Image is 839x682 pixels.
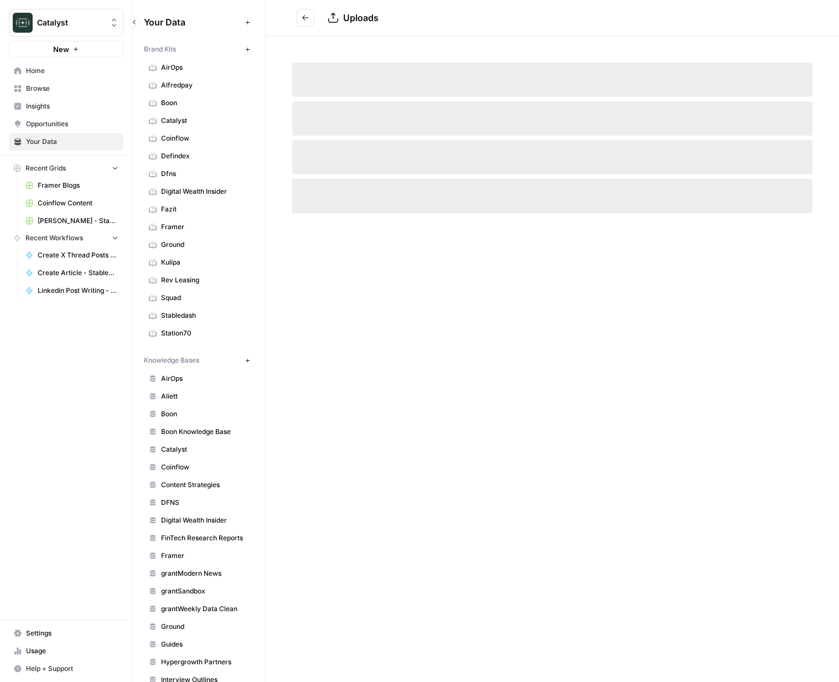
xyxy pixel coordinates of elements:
[26,84,118,94] span: Browse
[161,374,249,384] span: AirOps
[161,133,249,143] span: Coinflow
[297,9,314,27] button: Go back
[26,628,118,638] span: Settings
[144,130,254,147] a: Coinflow
[9,80,123,97] a: Browse
[144,512,254,529] a: Digital Wealth Insider
[161,586,249,596] span: grantSandbox
[9,41,123,58] button: New
[144,565,254,582] a: grantModern News
[144,218,254,236] a: Framer
[144,653,254,671] a: Hypergrowth Partners
[144,324,254,342] a: Station70
[9,62,123,80] a: Home
[144,15,241,29] span: Your Data
[161,311,249,321] span: Stabledash
[20,264,123,282] a: Create Article - StableDash
[343,12,379,23] span: Uploads
[161,257,249,267] span: Kulipa
[9,642,123,660] a: Usage
[161,515,249,525] span: Digital Wealth Insider
[144,476,254,494] a: Content Strategies
[161,480,249,490] span: Content Strategies
[144,529,254,547] a: FinTech Research Reports
[144,165,254,183] a: Dfns
[161,275,249,285] span: Rev Leasing
[144,582,254,600] a: grantSandbox
[144,254,254,271] a: Kulipa
[144,59,254,76] a: AirOps
[9,9,123,37] button: Workspace: Catalyst
[161,204,249,214] span: Fazit
[26,646,118,656] span: Usage
[161,657,249,667] span: Hypergrowth Partners
[9,133,123,151] a: Your Data
[144,423,254,441] a: Boon Knowledge Base
[144,271,254,289] a: Rev Leasing
[144,600,254,618] a: grantWeekly Data Clean
[53,44,69,55] span: New
[161,533,249,543] span: FinTech Research Reports
[20,212,123,230] a: [PERSON_NAME] - StableDash
[144,355,199,365] span: Knowledge Bases
[38,286,118,296] span: Linkedin Post Writing - [DATE]
[144,405,254,423] a: Boon
[26,66,118,76] span: Home
[144,289,254,307] a: Squad
[37,17,104,28] span: Catalyst
[161,569,249,578] span: grantModern News
[9,160,123,177] button: Recent Grids
[144,618,254,635] a: Ground
[144,494,254,512] a: DFNS
[144,200,254,218] a: Fazit
[161,240,249,250] span: Ground
[161,116,249,126] span: Catalyst
[144,76,254,94] a: Alfredpay
[161,169,249,179] span: Dfns
[161,222,249,232] span: Framer
[20,282,123,299] a: Linkedin Post Writing - [DATE]
[144,370,254,387] a: AirOps
[144,635,254,653] a: Guides
[26,119,118,129] span: Opportunities
[38,198,118,208] span: Coinflow Content
[161,328,249,338] span: Station70
[144,44,176,54] span: Brand Kits
[25,163,66,173] span: Recent Grids
[38,180,118,190] span: Framer Blogs
[144,94,254,112] a: Boon
[161,187,249,197] span: Digital Wealth Insider
[161,80,249,90] span: Alfredpay
[144,458,254,476] a: Coinflow
[161,151,249,161] span: Defindex
[9,97,123,115] a: Insights
[161,462,249,472] span: Coinflow
[9,660,123,678] button: Help + Support
[9,230,123,246] button: Recent Workflows
[26,137,118,147] span: Your Data
[161,604,249,614] span: grantWeekly Data Clean
[161,98,249,108] span: Boon
[20,194,123,212] a: Coinflow Content
[161,409,249,419] span: Boon
[144,441,254,458] a: Catalyst
[25,233,83,243] span: Recent Workflows
[9,624,123,642] a: Settings
[26,101,118,111] span: Insights
[161,63,249,73] span: AirOps
[144,183,254,200] a: Digital Wealth Insider
[26,664,118,674] span: Help + Support
[161,498,249,508] span: DFNS
[144,547,254,565] a: Framer
[161,445,249,454] span: Catalyst
[144,112,254,130] a: Catalyst
[161,622,249,632] span: Ground
[144,236,254,254] a: Ground
[161,391,249,401] span: Aliett
[38,268,118,278] span: Create Article - StableDash
[13,13,33,33] img: Catalyst Logo
[161,293,249,303] span: Squad
[161,427,249,437] span: Boon Knowledge Base
[20,246,123,264] a: Create X Thread Posts from Linkedin
[9,115,123,133] a: Opportunities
